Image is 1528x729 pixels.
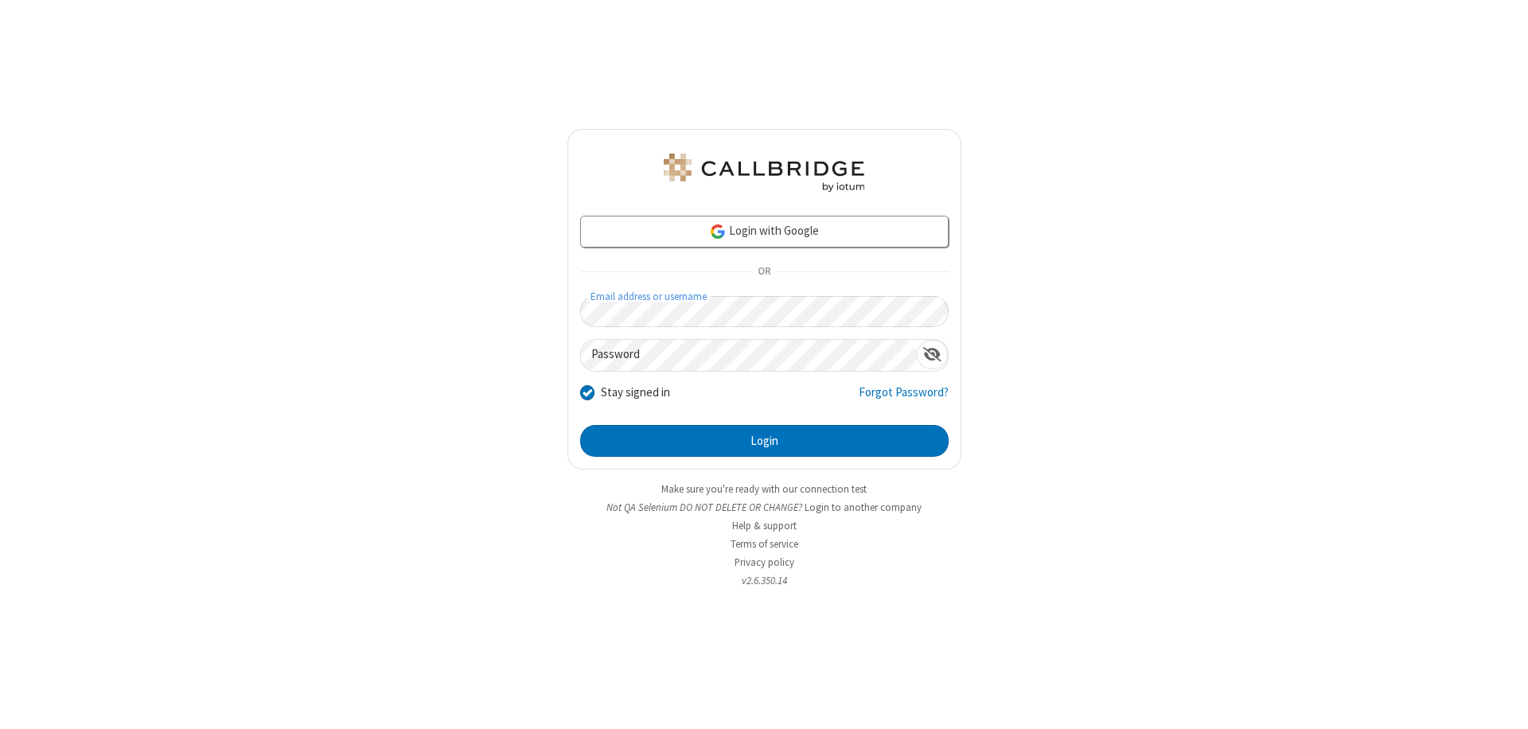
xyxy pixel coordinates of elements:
a: Forgot Password? [859,384,949,414]
img: QA Selenium DO NOT DELETE OR CHANGE [661,154,867,192]
label: Stay signed in [601,384,670,402]
a: Privacy policy [735,556,794,569]
button: Login [580,425,949,457]
span: OR [751,261,777,283]
button: Login to another company [805,500,922,515]
input: Email address or username [580,296,949,327]
input: Password [581,340,917,371]
img: google-icon.png [709,223,727,240]
a: Login with Google [580,216,949,248]
a: Help & support [732,519,797,532]
a: Make sure you're ready with our connection test [661,482,867,496]
a: Terms of service [731,537,798,551]
li: v2.6.350.14 [567,573,961,588]
div: Show password [917,340,948,369]
li: Not QA Selenium DO NOT DELETE OR CHANGE? [567,500,961,515]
